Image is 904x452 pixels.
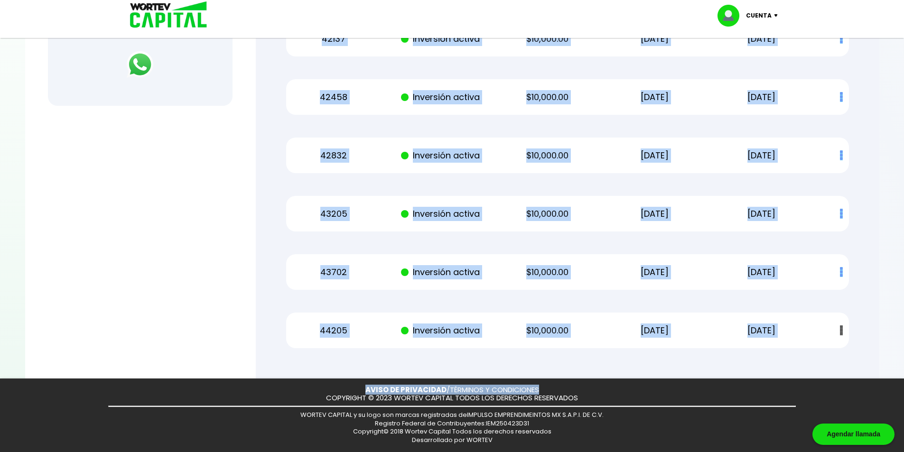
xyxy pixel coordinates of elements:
a: TÉRMINOS Y CONDICIONES [450,385,539,395]
p: 42832 [289,148,379,163]
p: [DATE] [717,323,807,338]
p: [DATE] [609,265,699,279]
p: Inversión activa [396,148,486,163]
div: Agendar llamada [812,424,895,445]
p: [DATE] [717,90,807,104]
span: Copyright© 2018 Wortev Capital Todos los derechos reservados [353,427,551,436]
p: Inversión activa [396,207,486,221]
p: Inversión activa [396,323,486,338]
p: 42458 [289,90,379,104]
p: 43205 [289,207,379,221]
p: Inversión activa [396,265,486,279]
p: Cuenta [746,9,772,23]
p: COPYRIGHT © 2023 WORTEV CAPITAL TODOS LOS DERECHOS RESERVADOS [326,394,578,402]
p: [DATE] [609,207,699,221]
p: $10,000.00 [503,265,593,279]
a: AVISO DE PRIVACIDAD [365,385,447,395]
p: $10,000.00 [503,90,593,104]
p: 44205 [289,323,379,338]
img: profile-image [718,5,746,27]
img: icon-down [772,14,784,17]
p: $10,000.00 [503,323,593,338]
p: [DATE] [717,265,807,279]
p: 43702 [289,265,379,279]
p: [DATE] [609,90,699,104]
p: [DATE] [609,323,699,338]
p: [DATE] [717,207,807,221]
span: Desarrollado por WORTEV [412,435,493,444]
span: Registro Federal de Contribuyentes: IEM250423D31 [375,419,529,428]
p: $10,000.00 [503,32,593,46]
p: Inversión activa [396,32,486,46]
p: $10,000.00 [503,148,593,163]
img: logos_whatsapp-icon.242b2217.svg [127,51,153,78]
p: [DATE] [609,32,699,46]
p: [DATE] [717,32,807,46]
p: [DATE] [609,148,699,163]
span: WORTEV CAPITAL y su logo son marcas registradas de IMPULSO EMPRENDIMEINTOS MX S.A.P.I. DE C.V. [300,410,604,419]
p: / [365,386,539,394]
p: Inversión activa [396,90,486,104]
p: 42137 [289,32,379,46]
p: $10,000.00 [503,207,593,221]
p: [DATE] [717,148,807,163]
